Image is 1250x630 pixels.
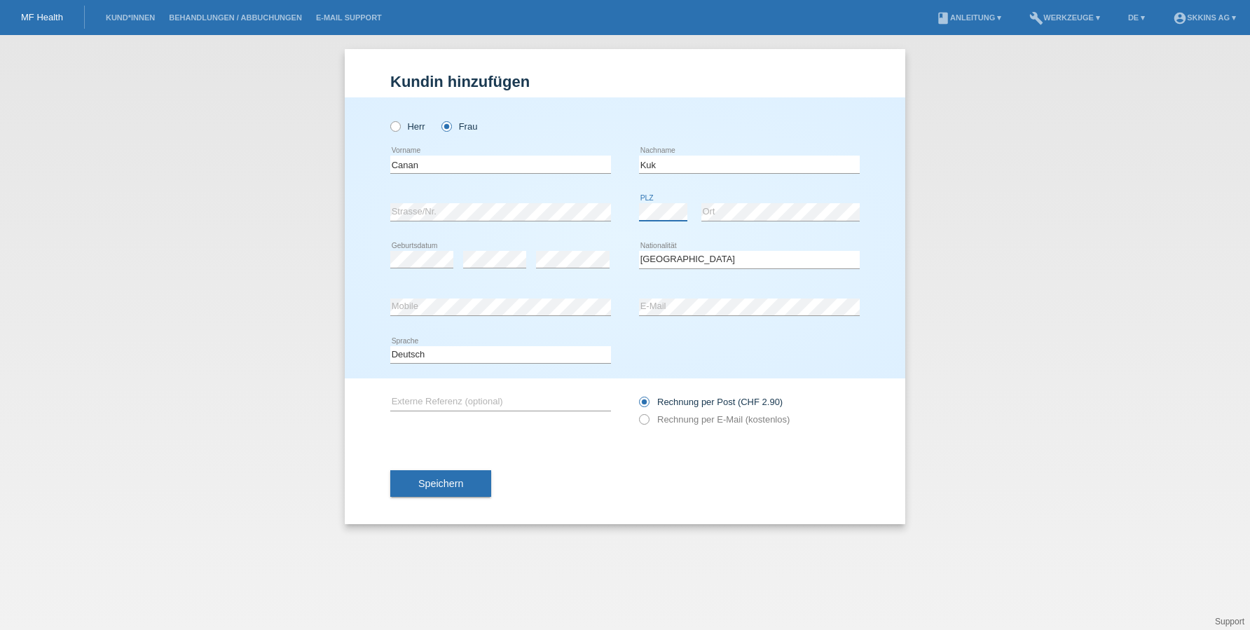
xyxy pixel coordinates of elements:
[441,121,451,130] input: Frau
[418,478,463,489] span: Speichern
[390,470,491,497] button: Speichern
[639,414,790,425] label: Rechnung per E-Mail (kostenlos)
[1022,13,1107,22] a: buildWerkzeuge ▾
[390,121,425,132] label: Herr
[1215,617,1244,626] a: Support
[309,13,389,22] a: E-Mail Support
[162,13,309,22] a: Behandlungen / Abbuchungen
[639,397,783,407] label: Rechnung per Post (CHF 2.90)
[1173,11,1187,25] i: account_circle
[1166,13,1243,22] a: account_circleSKKINS AG ▾
[1029,11,1043,25] i: build
[639,414,648,432] input: Rechnung per E-Mail (kostenlos)
[390,73,860,90] h1: Kundin hinzufügen
[639,397,648,414] input: Rechnung per Post (CHF 2.90)
[99,13,162,22] a: Kund*innen
[390,121,399,130] input: Herr
[21,12,63,22] a: MF Health
[441,121,477,132] label: Frau
[936,11,950,25] i: book
[1121,13,1152,22] a: DE ▾
[929,13,1008,22] a: bookAnleitung ▾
